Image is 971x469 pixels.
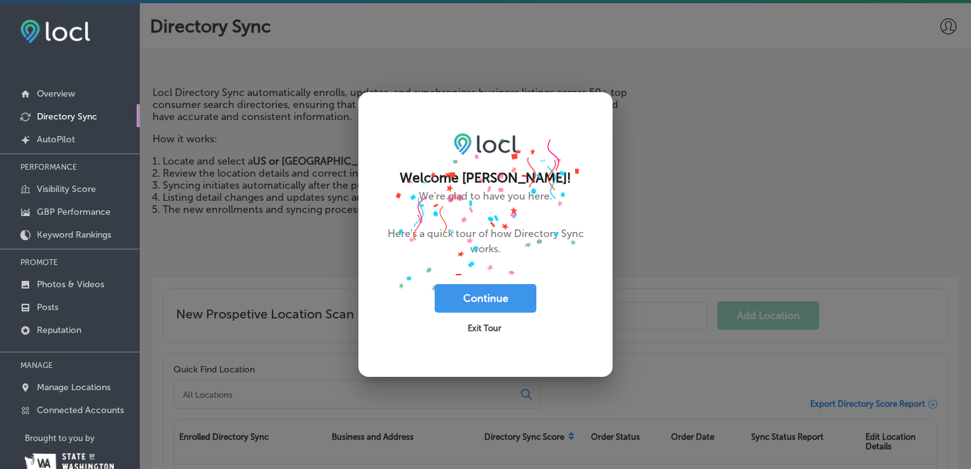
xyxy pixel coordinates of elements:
[37,302,58,313] p: Posts
[37,111,97,122] p: Directory Sync
[37,88,75,99] p: Overview
[37,382,111,393] p: Manage Locations
[37,405,124,416] p: Connected Accounts
[20,20,90,43] img: fda3e92497d09a02dc62c9cd864e3231.png
[435,284,536,313] button: Continue
[37,229,111,240] p: Keyword Rankings
[37,207,111,217] p: GBP Performance
[468,323,501,333] span: Exit Tour
[25,433,140,443] p: Brought to you by
[37,279,104,290] p: Photos & Videos
[37,325,81,336] p: Reputation
[37,184,96,194] p: Visibility Score
[37,134,75,145] p: AutoPilot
